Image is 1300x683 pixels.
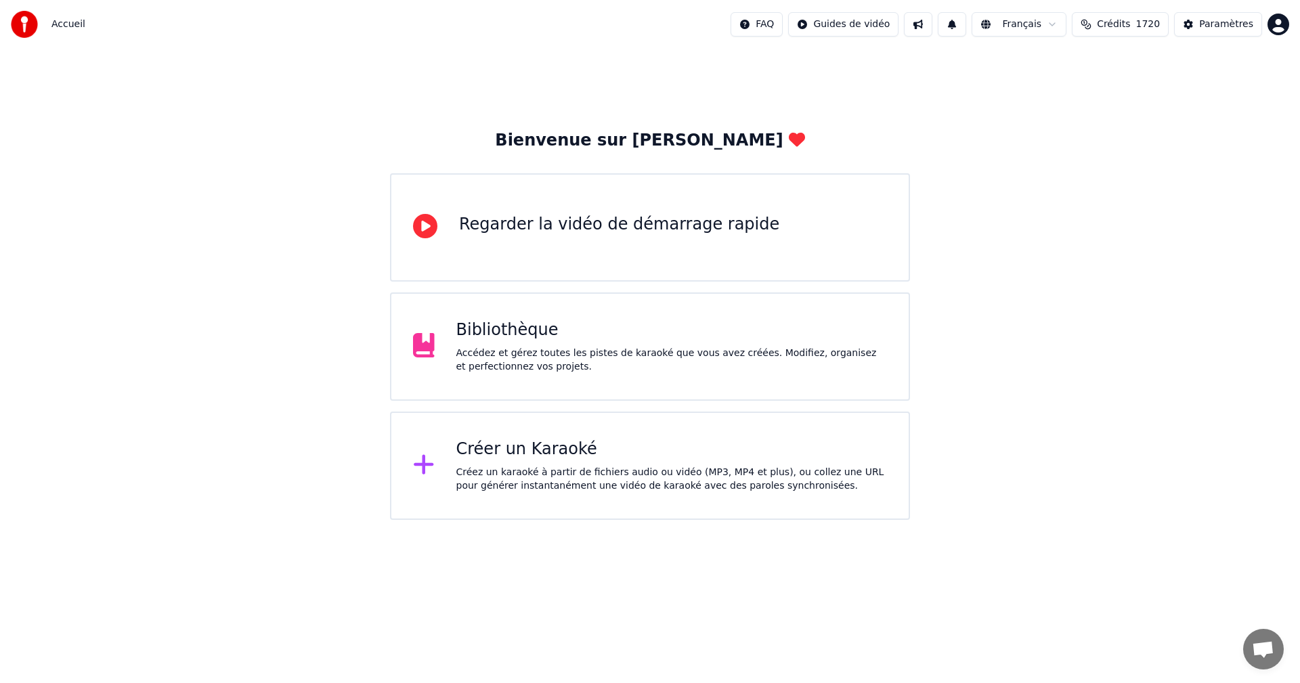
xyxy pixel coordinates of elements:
[51,18,85,31] span: Accueil
[1136,18,1161,31] span: 1720
[1243,629,1284,669] a: Ouvrir le chat
[731,12,783,37] button: FAQ
[456,439,888,460] div: Créer un Karaoké
[495,130,804,152] div: Bienvenue sur [PERSON_NAME]
[456,320,888,341] div: Bibliothèque
[1199,18,1253,31] div: Paramètres
[456,466,888,493] div: Créez un karaoké à partir de fichiers audio ou vidéo (MP3, MP4 et plus), ou collez une URL pour g...
[1097,18,1130,31] span: Crédits
[1072,12,1169,37] button: Crédits1720
[788,12,898,37] button: Guides de vidéo
[459,214,779,236] div: Regarder la vidéo de démarrage rapide
[456,347,888,374] div: Accédez et gérez toutes les pistes de karaoké que vous avez créées. Modifiez, organisez et perfec...
[11,11,38,38] img: youka
[1174,12,1262,37] button: Paramètres
[51,18,85,31] nav: breadcrumb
